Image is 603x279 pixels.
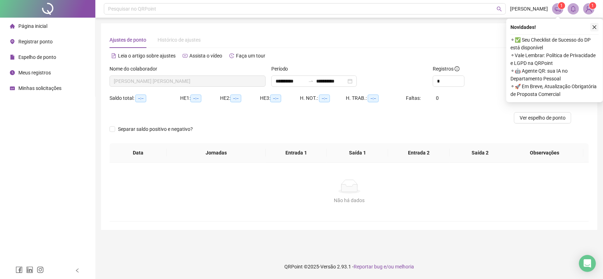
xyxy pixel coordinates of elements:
[510,51,599,67] span: ⚬ Vale Lembrar: Política de Privacidade e LGPD na QRPoint
[18,70,51,75] span: Meus registros
[111,53,116,58] span: file-text
[135,95,146,102] span: --:--
[514,112,571,123] button: Ver espelho de ponto
[167,143,266,163] th: Jornadas
[95,254,603,279] footer: QRPoint © 2025 - 2.93.1 -
[114,76,261,86] span: DANIELA SOFIA REBELO OLIVEIRA
[10,39,15,44] span: environment
[266,143,327,163] th: Entrada 1
[584,4,594,14] img: 58816
[510,23,536,31] span: Novidades !
[270,95,281,102] span: --:--
[75,268,80,273] span: left
[110,65,162,73] label: Nome do colaborador
[10,86,15,91] span: schedule
[18,39,53,44] span: Registrar ponto
[433,65,460,73] span: Registros
[220,94,260,102] div: HE 2:
[561,3,563,8] span: 1
[510,5,548,13] span: [PERSON_NAME]
[510,36,599,51] span: ⚬ ✅ Seu Checklist de Sucesso do DP está disponível
[190,95,201,102] span: --:--
[579,255,596,272] div: Open Intercom Messenger
[10,55,15,60] span: file
[308,78,314,84] span: swap-right
[110,94,180,102] div: Saldo total:
[118,53,176,59] span: Leia o artigo sobre ajustes
[510,83,599,98] span: ⚬ 🚀 Em Breve, Atualização Obrigatória de Proposta Comercial
[110,37,146,43] span: Ajustes de ponto
[558,2,565,9] sup: 1
[183,53,188,58] span: youtube
[455,66,460,71] span: info-circle
[436,95,439,101] span: 0
[236,53,265,59] span: Faça um tour
[319,95,330,102] span: --:--
[450,143,511,163] th: Saída 2
[589,2,596,9] sup: Atualize o seu contato no menu Meus Dados
[115,125,196,133] span: Separar saldo positivo e negativo?
[368,95,379,102] span: --:--
[510,67,599,83] span: ⚬ 🤖 Agente QR: sua IA no Departamento Pessoal
[511,149,578,157] span: Observações
[592,25,597,30] span: close
[260,94,300,102] div: HE 3:
[18,54,56,60] span: Espelho de ponto
[271,65,293,73] label: Período
[592,3,594,8] span: 1
[158,37,201,43] span: Histórico de ajustes
[110,143,167,163] th: Data
[320,264,336,269] span: Versão
[189,53,222,59] span: Assista o vídeo
[327,143,388,163] th: Saída 1
[300,94,346,102] div: H. NOT.:
[388,143,450,163] th: Entrada 2
[497,6,502,12] span: search
[16,266,23,273] span: facebook
[308,78,314,84] span: to
[354,264,414,269] span: Reportar bug e/ou melhoria
[570,6,577,12] span: bell
[555,6,561,12] span: notification
[229,53,234,58] span: history
[406,95,422,101] span: Faltas:
[26,266,33,273] span: linkedin
[18,23,47,29] span: Página inicial
[520,114,566,122] span: Ver espelho de ponto
[118,196,580,204] div: Não há dados
[180,94,220,102] div: HE 1:
[37,266,44,273] span: instagram
[346,94,406,102] div: H. TRAB.:
[506,143,584,163] th: Observações
[10,24,15,29] span: home
[10,70,15,75] span: clock-circle
[230,95,241,102] span: --:--
[18,85,61,91] span: Minhas solicitações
